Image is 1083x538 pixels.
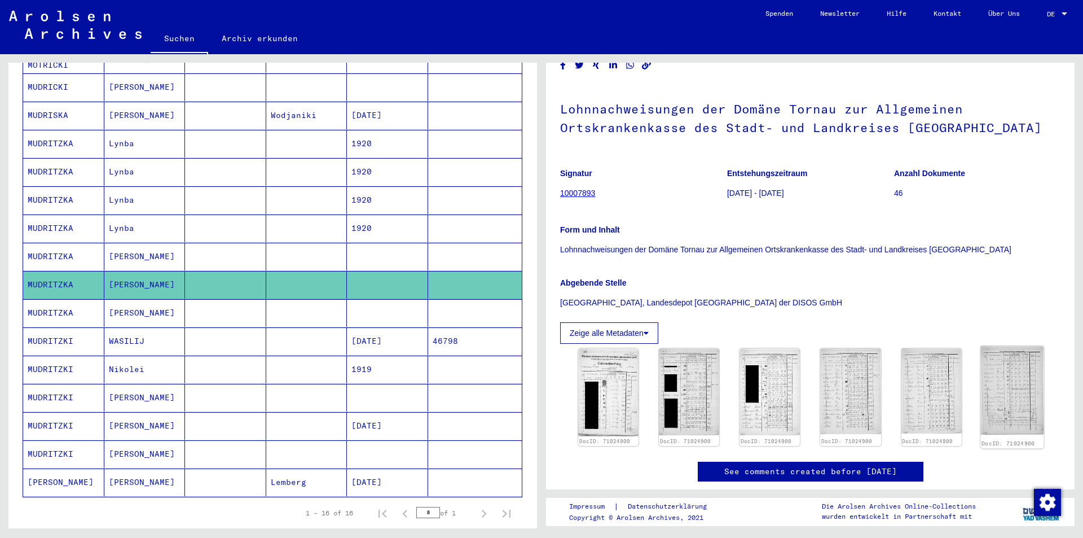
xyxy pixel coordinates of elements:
mat-cell: MUDRICKI [23,73,104,101]
mat-cell: MUDRITZKA [23,243,104,270]
mat-cell: MUDRITZKI [23,384,104,412]
mat-cell: [PERSON_NAME] [104,412,186,440]
mat-cell: 1920 [347,186,428,214]
mat-cell: [DATE] [347,102,428,129]
mat-cell: Nikolei [104,356,186,383]
mat-cell: MUDRITZKA [23,271,104,299]
div: of 1 [416,508,473,518]
mat-cell: 1920 [347,215,428,242]
mat-cell: MUDRITZKA [23,158,104,186]
button: Share on Twitter [574,58,585,72]
img: 006.jpg [980,346,1044,435]
mat-cell: MUDRITZKA [23,130,104,158]
div: | [569,501,720,513]
img: Arolsen_neg.svg [9,11,142,39]
p: 46 [894,187,1060,199]
p: [GEOGRAPHIC_DATA], Landesdepot [GEOGRAPHIC_DATA] der DISOS GmbH [560,297,1060,309]
a: Suchen [151,25,208,54]
p: [DATE] - [DATE] [727,187,893,199]
b: Entstehungszeitraum [727,169,807,178]
img: 002.jpg [659,348,719,435]
a: DocID: 71024900 [821,438,872,444]
button: Previous page [394,502,416,524]
mat-cell: Lynba [104,158,186,186]
mat-cell: MUDRITZKI [23,412,104,440]
mat-cell: [PERSON_NAME] [23,469,104,496]
mat-cell: [PERSON_NAME] [104,440,186,468]
b: Anzahl Dokumente [894,169,965,178]
mat-cell: [PERSON_NAME] [104,271,186,299]
mat-cell: Lemberg [266,469,347,496]
mat-cell: MUDRISKA [23,102,104,129]
a: Datenschutzerklärung [619,501,720,513]
mat-cell: MUDRITZKA [23,299,104,327]
img: Zustimmung ändern [1034,489,1061,516]
b: Abgebende Stelle [560,278,626,287]
img: 001.jpg [578,348,639,436]
p: wurden entwickelt in Partnerschaft mit [822,511,976,522]
a: 10007893 [560,189,595,198]
button: Share on WhatsApp [624,58,636,72]
img: 003.jpg [739,348,800,435]
mat-cell: 1919 [347,356,428,383]
mat-cell: 1920 [347,130,428,158]
mat-cell: MUDRITZKA [23,215,104,242]
mat-cell: Lynba [104,215,186,242]
mat-cell: 46798 [428,327,522,355]
img: yv_logo.png [1020,497,1063,526]
button: Next page [473,502,495,524]
mat-cell: [PERSON_NAME] [104,102,186,129]
b: Signatur [560,169,592,178]
mat-cell: [DATE] [347,327,428,355]
p: Die Arolsen Archives Online-Collections [822,501,976,511]
a: See comments created before [DATE] [724,466,897,478]
mat-cell: [PERSON_NAME] [104,299,186,327]
mat-cell: WASILIJ [104,327,186,355]
span: DE [1047,10,1059,18]
p: Lohnnachweisungen der Domäne Tornau zur Allgemeinen Ortskrankenkasse des Stadt- und Landkreises [... [560,244,1060,256]
mat-cell: [DATE] [347,469,428,496]
mat-cell: MUDRITZKI [23,356,104,383]
a: DocID: 71024900 [579,438,630,444]
mat-cell: [PERSON_NAME] [104,469,186,496]
mat-cell: [PERSON_NAME] [104,384,186,412]
a: Impressum [569,501,614,513]
b: Form und Inhalt [560,225,620,234]
mat-cell: 1920 [347,158,428,186]
a: DocID: 71024900 [981,440,1035,447]
button: Share on Xing [591,58,602,72]
img: 005.jpg [901,348,962,433]
p: Copyright © Arolsen Archives, 2021 [569,513,720,523]
a: DocID: 71024900 [902,438,953,444]
img: 004.jpg [820,348,881,434]
button: Share on LinkedIn [607,58,619,72]
mat-cell: Lynba [104,130,186,158]
div: 1 – 16 of 16 [306,508,353,518]
button: Share on Facebook [557,58,569,72]
button: First page [371,502,394,524]
h1: Lohnnachweisungen der Domäne Tornau zur Allgemeinen Ortskrankenkasse des Stadt- und Landkreises [... [560,83,1060,151]
mat-cell: MUDRITZKA [23,186,104,214]
mat-cell: Wodjaniki [266,102,347,129]
a: DocID: 71024900 [741,438,791,444]
mat-cell: [DATE] [347,412,428,440]
mat-cell: MUDRITZKI [23,440,104,468]
mat-cell: MUDRITZKI [23,327,104,355]
button: Last page [495,502,518,524]
mat-cell: Lynba [104,186,186,214]
mat-cell: [PERSON_NAME] [104,73,186,101]
mat-cell: [PERSON_NAME] [104,243,186,270]
button: Zeige alle Metadaten [560,322,658,344]
a: DocID: 71024900 [660,438,711,444]
a: Archiv erkunden [208,25,311,52]
button: Copy link [641,58,653,72]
